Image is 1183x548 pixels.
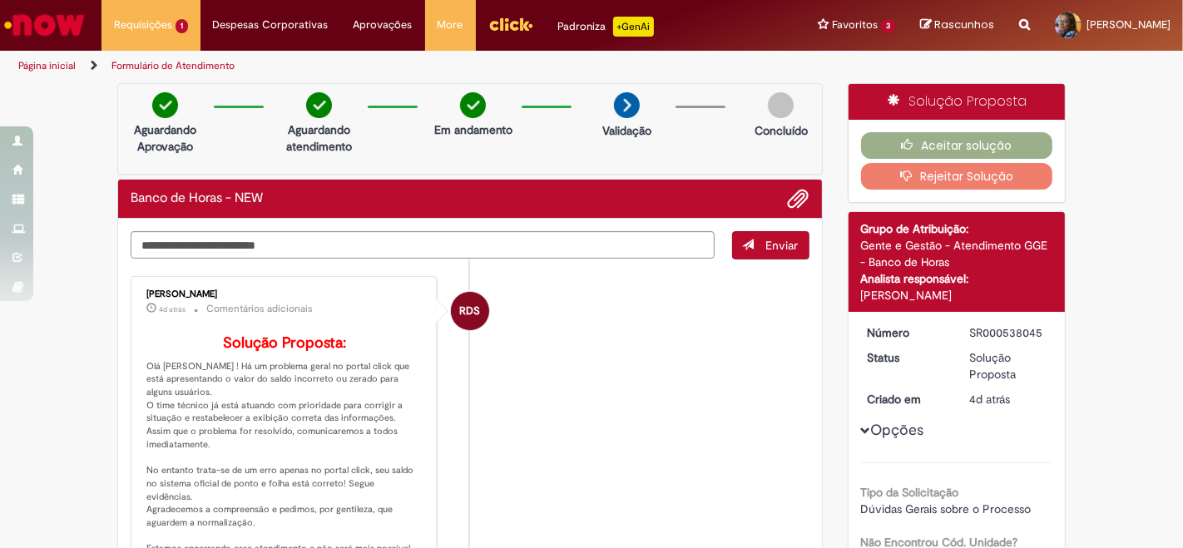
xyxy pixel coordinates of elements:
span: Rascunhos [934,17,994,32]
a: Página inicial [18,59,76,72]
div: 28/08/2025 10:05:02 [969,391,1047,407]
img: ServiceNow [2,8,87,42]
div: Padroniza [558,17,654,37]
img: arrow-next.png [614,92,640,118]
p: Em andamento [434,121,512,138]
span: Aprovações [354,17,413,33]
div: Solução Proposta [969,349,1047,383]
span: 3 [881,19,895,33]
div: Analista responsável: [861,270,1053,287]
dt: Número [855,324,958,341]
div: Raquel De Souza [451,292,489,330]
b: Tipo da Solicitação [861,485,959,500]
span: RDS [459,291,480,331]
time: 28/08/2025 10:05:02 [969,392,1010,407]
button: Enviar [732,231,809,259]
textarea: Digite sua mensagem aqui... [131,231,715,259]
h2: Banco de Horas - NEW Histórico de tíquete [131,191,263,206]
img: img-circle-grey.png [768,92,794,118]
small: Comentários adicionais [206,302,313,316]
button: Adicionar anexos [788,188,809,210]
img: check-circle-green.png [152,92,178,118]
p: Validação [602,122,651,139]
p: +GenAi [613,17,654,37]
p: Aguardando atendimento [279,121,359,155]
div: Gente e Gestão - Atendimento GGE - Banco de Horas [861,237,1053,270]
img: check-circle-green.png [306,92,332,118]
span: 4d atrás [969,392,1010,407]
span: Requisições [114,17,172,33]
img: check-circle-green.png [460,92,486,118]
img: click_logo_yellow_360x200.png [488,12,533,37]
span: 1 [176,19,188,33]
a: Formulário de Atendimento [111,59,235,72]
div: [PERSON_NAME] [146,289,423,299]
a: Rascunhos [920,17,994,33]
button: Rejeitar Solução [861,163,1053,190]
dt: Status [855,349,958,366]
p: Aguardando Aprovação [125,121,205,155]
span: 4d atrás [159,304,186,314]
dt: Criado em [855,391,958,407]
span: Dúvidas Gerais sobre o Processo [861,501,1032,516]
span: Favoritos [832,17,878,33]
ul: Trilhas de página [12,51,776,81]
span: Despesas Corporativas [213,17,329,33]
span: More [438,17,463,33]
button: Aceitar solução [861,132,1053,159]
span: Enviar [766,238,799,253]
span: [PERSON_NAME] [1086,17,1171,32]
div: [PERSON_NAME] [861,287,1053,304]
div: Grupo de Atribuição: [861,220,1053,237]
p: Concluído [755,122,808,139]
b: Solução Proposta: [223,333,346,353]
div: SR000538045 [969,324,1047,341]
time: 28/08/2025 17:16:05 [159,304,186,314]
div: Solução Proposta [849,84,1066,120]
